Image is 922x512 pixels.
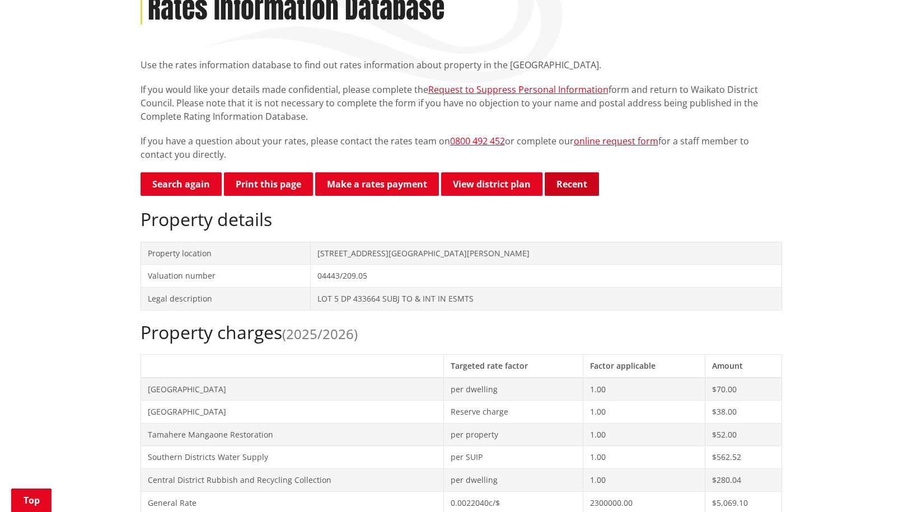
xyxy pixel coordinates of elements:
[315,172,439,196] a: Make a rates payment
[450,135,505,147] a: 0800 492 452
[705,354,781,377] th: Amount
[141,401,443,424] td: [GEOGRAPHIC_DATA]
[545,172,599,196] button: Recent
[870,465,911,505] iframe: Messenger Launcher
[574,135,658,147] a: online request form
[443,468,583,491] td: per dwelling
[141,242,311,265] td: Property location
[705,378,781,401] td: $70.00
[443,401,583,424] td: Reserve charge
[443,423,583,446] td: per property
[441,172,542,196] a: View district plan
[141,209,782,230] h2: Property details
[141,423,443,446] td: Tamahere Mangaone Restoration
[583,401,705,424] td: 1.00
[705,423,781,446] td: $52.00
[311,287,781,310] td: LOT 5 DP 433664 SUBJ TO & INT IN ESMTS
[583,423,705,446] td: 1.00
[705,446,781,469] td: $562.52
[141,468,443,491] td: Central District Rubbish and Recycling Collection
[141,446,443,469] td: Southern Districts Water Supply
[443,354,583,377] th: Targeted rate factor
[443,446,583,469] td: per SUIP
[141,83,782,123] p: If you would like your details made confidential, please complete the form and return to Waikato ...
[705,468,781,491] td: $280.04
[428,83,609,96] a: Request to Suppress Personal Information
[141,287,311,310] td: Legal description
[705,401,781,424] td: $38.00
[311,242,781,265] td: [STREET_ADDRESS][GEOGRAPHIC_DATA][PERSON_NAME]
[311,265,781,288] td: 04443/209.05
[141,378,443,401] td: [GEOGRAPHIC_DATA]
[141,322,782,343] h2: Property charges
[583,468,705,491] td: 1.00
[583,446,705,469] td: 1.00
[224,172,313,196] button: Print this page
[141,265,311,288] td: Valuation number
[282,325,358,343] span: (2025/2026)
[141,172,222,196] a: Search again
[583,354,705,377] th: Factor applicable
[141,58,782,72] p: Use the rates information database to find out rates information about property in the [GEOGRAPHI...
[11,488,52,512] a: Top
[583,378,705,401] td: 1.00
[141,134,782,161] p: If you have a question about your rates, please contact the rates team on or complete our for a s...
[443,378,583,401] td: per dwelling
